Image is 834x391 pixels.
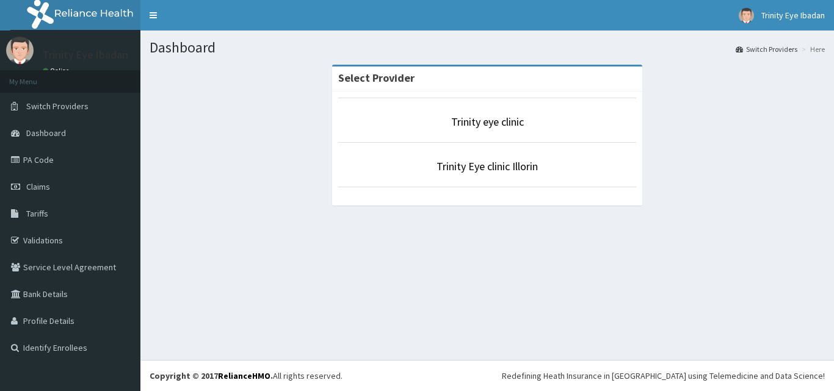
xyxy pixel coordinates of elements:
[736,44,797,54] a: Switch Providers
[150,370,273,381] strong: Copyright © 2017 .
[43,49,128,60] p: Trinity Eye Ibadan
[218,370,270,381] a: RelianceHMO
[761,10,825,21] span: Trinity Eye Ibadan
[26,181,50,192] span: Claims
[338,71,415,85] strong: Select Provider
[502,370,825,382] div: Redefining Heath Insurance in [GEOGRAPHIC_DATA] using Telemedicine and Data Science!
[26,127,66,138] span: Dashboard
[26,101,89,112] span: Switch Providers
[739,8,754,23] img: User Image
[799,44,825,54] li: Here
[437,159,538,173] a: Trinity Eye clinic Illorin
[140,360,834,391] footer: All rights reserved.
[150,40,825,56] h1: Dashboard
[451,115,524,129] a: Trinity eye clinic
[26,208,48,219] span: Tariffs
[6,37,34,64] img: User Image
[43,66,72,75] a: Online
